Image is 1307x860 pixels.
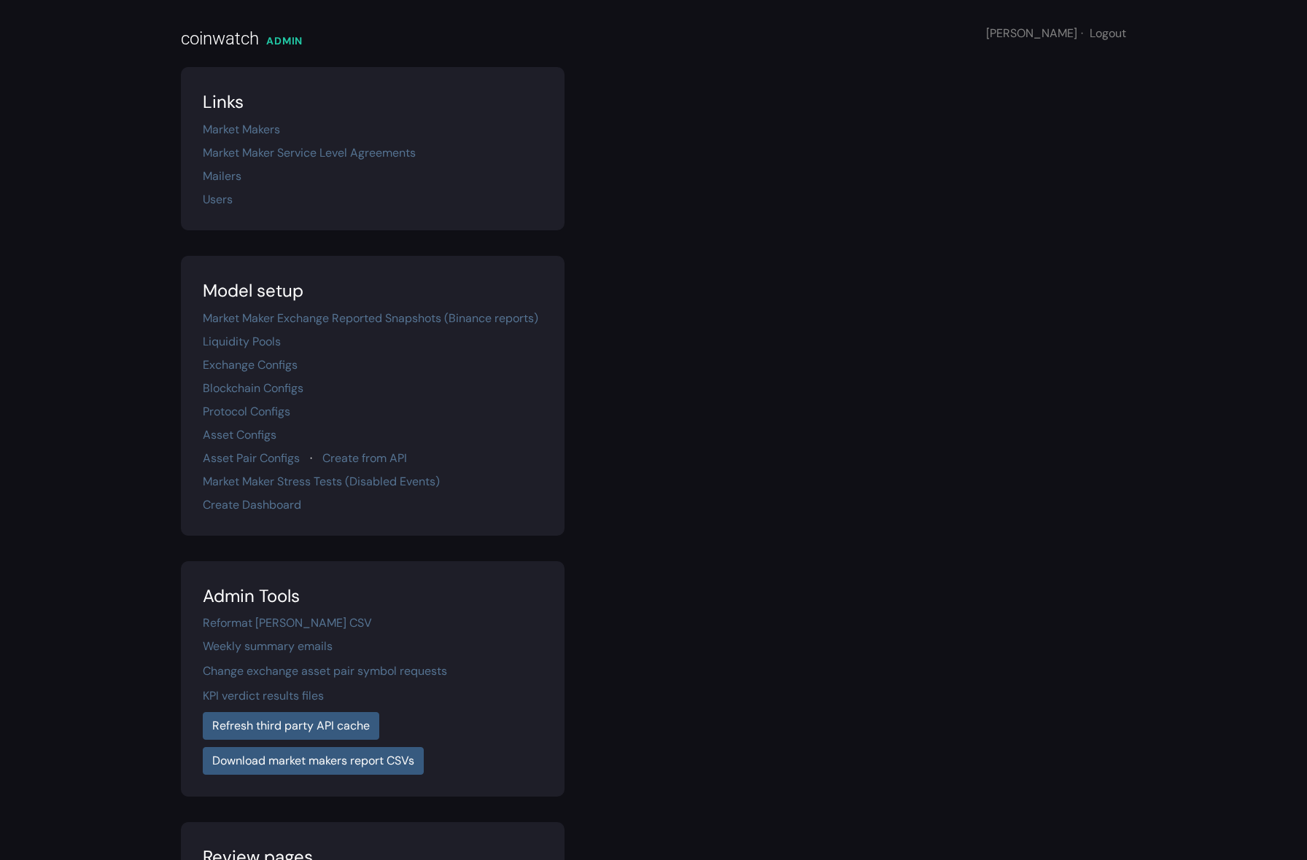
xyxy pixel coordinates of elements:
[203,278,543,304] div: Model setup
[203,168,241,184] a: Mailers
[203,450,300,466] a: Asset Pair Configs
[322,450,407,466] a: Create from API
[203,310,538,326] a: Market Maker Exchange Reported Snapshots (Binance reports)
[310,450,312,466] span: ·
[986,25,1126,42] div: [PERSON_NAME]
[203,688,324,703] a: KPI verdict results files
[203,474,440,489] a: Market Maker Stress Tests (Disabled Events)
[1090,26,1126,41] a: Logout
[203,357,298,372] a: Exchange Configs
[203,663,447,679] a: Change exchange asset pair symbol requests
[203,712,379,740] a: Refresh third party API cache
[203,192,233,207] a: Users
[203,615,372,630] a: Reformat [PERSON_NAME] CSV
[203,122,280,137] a: Market Makers
[203,583,543,609] div: Admin Tools
[203,89,543,115] div: Links
[203,145,416,160] a: Market Maker Service Level Agreements
[203,404,290,419] a: Protocol Configs
[203,380,303,396] a: Blockchain Configs
[203,638,333,654] a: Weekly summary emails
[1081,26,1083,41] span: ·
[203,747,424,775] a: Download market makers report CSVs
[203,334,281,349] a: Liquidity Pools
[266,34,303,49] div: ADMIN
[203,497,301,512] a: Create Dashboard
[181,26,259,52] div: coinwatch
[203,427,276,442] a: Asset Configs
